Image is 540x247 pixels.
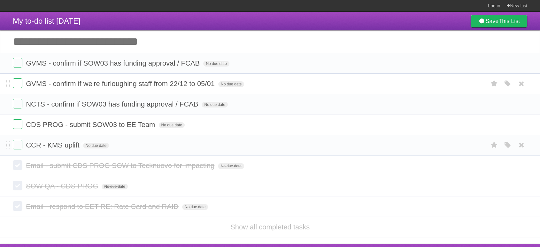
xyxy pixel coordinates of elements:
span: No due date [182,204,208,210]
a: Show all completed tasks [230,223,310,231]
label: Done [13,99,22,108]
label: Star task [488,140,500,150]
span: No due date [203,61,229,67]
span: My to-do list [DATE] [13,17,81,25]
span: CCR - KMS uplift [26,141,81,149]
label: Done [13,78,22,88]
label: Done [13,140,22,149]
label: Done [13,58,22,68]
label: Done [13,119,22,129]
span: Email - respond to EET RE: Rate Card and RAID [26,203,180,211]
label: Star task [488,78,500,89]
span: No due date [83,143,109,148]
b: This List [498,18,520,24]
span: No due date [159,122,185,128]
span: SOW QA - CDS PROG [26,182,100,190]
a: SaveThis List [471,15,527,28]
span: Email - submit CDS PROG SOW to Tecknuovo for Impacting [26,162,216,170]
label: Done [13,160,22,170]
span: GVMS - confirm if SOW03 has funding approval / FCAB [26,59,201,67]
span: No due date [218,163,244,169]
span: No due date [202,102,228,108]
span: NCTS - confirm if SOW03 has funding approval / FCAB [26,100,200,108]
span: No due date [218,81,244,87]
span: No due date [102,184,127,189]
label: Done [13,201,22,211]
span: CDS PROG - submit SOW03 to EE Team [26,121,157,129]
label: Done [13,181,22,190]
span: GVMS - confirm if we're furloughing staff from 22/12 to 05/01 [26,80,216,88]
